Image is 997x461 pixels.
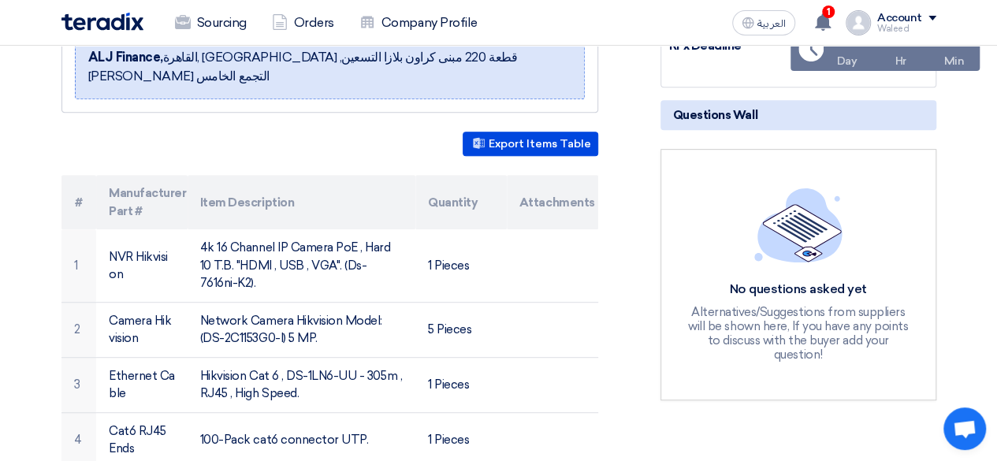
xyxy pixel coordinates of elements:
span: العربية [757,18,786,29]
td: Hikvision Cat 6 , DS-1LN6-UU - 305m , RJ45 , High Speed. [188,357,415,412]
td: 1 Pieces [415,229,507,302]
th: Manufacturer Part # [96,175,188,229]
div: No questions asked yet [683,281,913,298]
b: ALJ Finance, [88,50,163,65]
div: 3 [841,28,854,50]
th: Item Description [188,175,415,229]
td: 5 Pieces [415,302,507,357]
td: 2 [61,302,97,357]
span: 1 [822,6,835,18]
div: Min [944,53,965,69]
button: العربية [732,10,795,35]
th: Quantity [415,175,507,229]
td: 3 [61,357,97,412]
div: Day [837,53,857,69]
span: القاهرة, [GEOGRAPHIC_DATA] ,قطعة 220 مبنى كراون بلازا التسعين [PERSON_NAME] التجمع الخامس [88,48,571,86]
span: Questions Wall [673,106,757,124]
div: Waleed [877,24,936,33]
a: Company Profile [347,6,490,40]
th: Attachments [507,175,598,229]
td: Ethernet Cable [96,357,188,412]
img: Teradix logo [61,13,143,31]
td: Camera Hikvision [96,302,188,357]
td: 1 [61,229,97,302]
div: 10 [889,28,911,50]
button: Export Items Table [463,132,598,156]
td: 1 Pieces [415,357,507,412]
th: # [61,175,97,229]
div: Hr [895,53,906,69]
a: Orders [259,6,347,40]
img: empty_state_list.svg [754,188,843,262]
div: Alternatives/Suggestions from suppliers will be shown here, If you have any points to discuss wit... [683,305,913,362]
div: Account [877,12,922,25]
a: Sourcing [162,6,259,40]
td: NVR Hikvision [96,229,188,302]
a: Open chat [943,407,986,450]
td: Network Camera Hikvision Model: (DS-2C1153G0-I) 5 MP. [188,302,415,357]
td: 4k 16 Channel IP Camera PoE , Hard 10 T.B. "HDMI , USB , VGA". (Ds-7616ni-K2). [188,229,415,302]
img: profile_test.png [846,10,871,35]
div: 51 [943,28,964,50]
